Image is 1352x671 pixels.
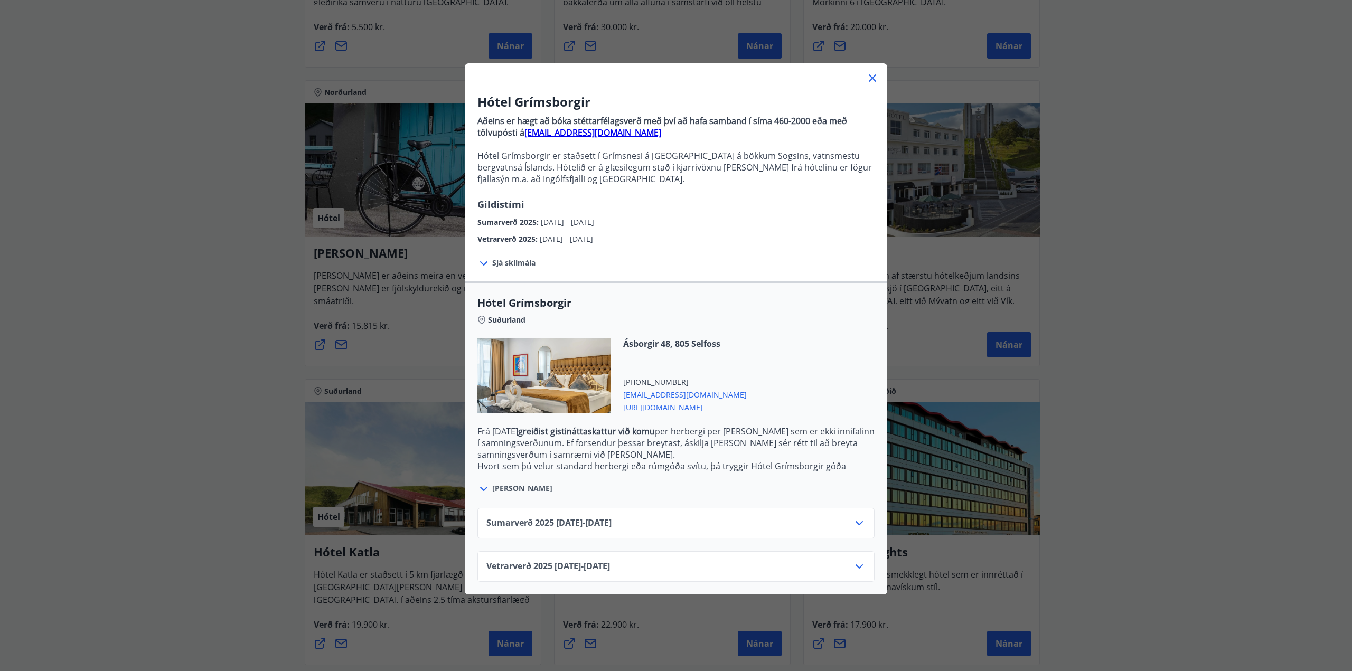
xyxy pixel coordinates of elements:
span: Sumarverð 2025 [DATE] - [DATE] [486,517,612,530]
span: [PERSON_NAME] [492,483,552,494]
span: Ásborgir 48, 805 Selfoss [623,338,747,349]
span: Hótel Grímsborgir [477,296,875,310]
span: [URL][DOMAIN_NAME] [623,400,747,413]
span: Suðurland [488,315,525,325]
p: Frá [DATE] per herbergi per [PERSON_NAME] sem er ekki innifalinn í samningsverðunum. Ef forsendur... [477,426,875,460]
strong: Aðeins er hægt að bóka stéttarfélagsverð með því að hafa samband í síma 460-2000 eða með tölvupós... [477,115,847,138]
strong: greiðist gistináttaskattur við komu [518,426,655,437]
p: Hvort sem þú velur standard herbergi eða rúmgóða svítu, þá tryggir Hótel Grímsborgir góða upplifu... [477,460,875,484]
span: [EMAIL_ADDRESS][DOMAIN_NAME] [623,388,747,400]
span: Sumarverð 2025 : [477,217,541,227]
span: Sjá skilmála [492,258,536,268]
span: Vetrarverð 2025 : [477,234,540,244]
span: [DATE] - [DATE] [540,234,593,244]
span: [PHONE_NUMBER] [623,377,747,388]
span: [DATE] - [DATE] [541,217,594,227]
a: [EMAIL_ADDRESS][DOMAIN_NAME] [524,127,661,138]
p: Hótel Grímsborgir er staðsett í Grímsnesi á [GEOGRAPHIC_DATA] á bökkum Sogsins, vatnsmestu bergva... [477,150,875,185]
span: Gildistími [477,198,524,211]
span: Vetrarverð 2025 [DATE] - [DATE] [486,560,610,573]
h3: Hótel Grímsborgir [477,93,875,111]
